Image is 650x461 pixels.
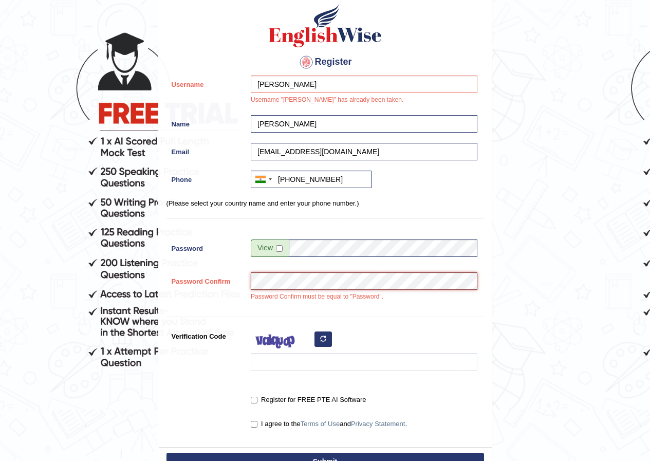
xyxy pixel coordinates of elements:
[166,115,246,129] label: Name
[276,245,283,252] input: Show/Hide Password
[251,171,275,188] div: India (भारत): +91
[251,419,407,429] label: I agree to the and .
[301,420,340,428] a: Terms of Use
[166,239,246,253] label: Password
[251,395,366,405] label: Register for FREE PTE AI Software
[166,143,246,157] label: Email
[166,171,246,185] label: Phone
[166,76,246,89] label: Username
[267,3,384,49] img: Logo of English Wise create a new account for intelligent practice with AI
[251,171,372,188] input: +91 81234 56789
[166,198,484,208] p: (Please select your country name and enter your phone number.)
[251,397,257,403] input: Register for FREE PTE AI Software
[351,420,405,428] a: Privacy Statement
[166,327,246,341] label: Verification Code
[251,421,257,428] input: I agree to theTerms of UseandPrivacy Statement.
[166,54,484,70] h4: Register
[166,272,246,286] label: Password Confirm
